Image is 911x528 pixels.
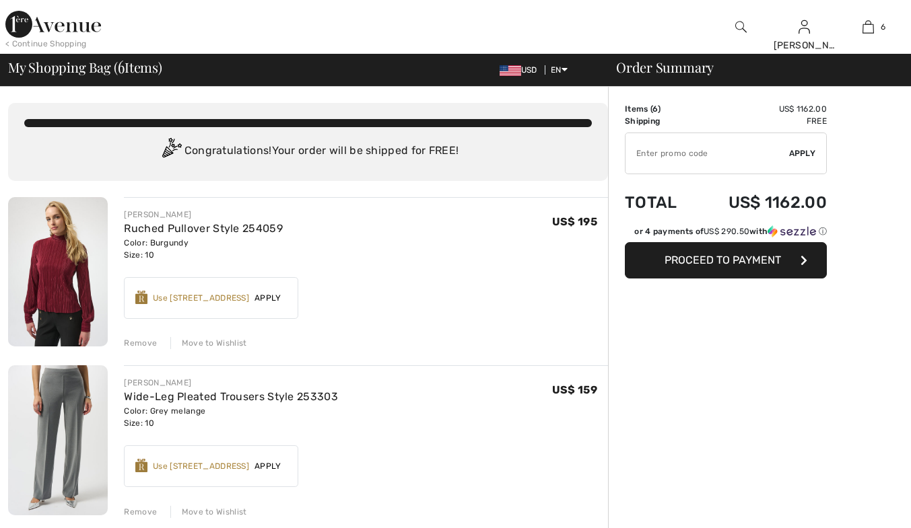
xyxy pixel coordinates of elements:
[8,365,108,515] img: Wide-Leg Pleated Trousers Style 253303
[704,227,749,236] span: US$ 290.50
[774,38,836,52] div: [PERSON_NAME]
[158,138,184,165] img: Congratulation2.svg
[863,19,874,35] img: My Bag
[124,377,337,389] div: [PERSON_NAME]
[500,65,521,76] img: US Dollar
[135,459,147,472] img: Reward-Logo.svg
[5,11,101,38] img: 1ère Avenue
[695,180,827,225] td: US$ 1162.00
[124,506,157,518] div: Remove
[634,225,827,237] div: or 4 payments of with
[500,65,543,75] span: USD
[625,242,827,278] button: Proceed to Payment
[170,506,247,518] div: Move to Wishlist
[249,292,287,304] span: Apply
[626,133,789,174] input: Promo code
[551,65,568,75] span: EN
[124,222,282,235] a: Ruched Pullover Style 254059
[600,61,903,74] div: Order Summary
[768,225,816,237] img: Sezzle
[799,20,810,33] a: Sign In
[24,138,592,165] div: Congratulations! Your order will be shipped for FREE!
[135,291,147,304] img: Reward-Logo.svg
[249,460,287,472] span: Apply
[153,292,249,304] div: Use [STREET_ADDRESS]
[837,19,900,35] a: 6
[789,147,816,159] span: Apply
[735,19,747,35] img: search the website
[124,237,282,261] div: Color: Burgundy Size: 10
[552,215,597,228] span: US$ 195
[652,104,658,114] span: 6
[8,197,108,346] img: Ruched Pullover Style 254059
[881,21,885,33] span: 6
[625,225,827,242] div: or 4 payments ofUS$ 290.50withSezzle Click to learn more about Sezzle
[153,460,249,472] div: Use [STREET_ADDRESS]
[124,209,282,221] div: [PERSON_NAME]
[124,405,337,429] div: Color: Grey melange Size: 10
[665,254,781,266] span: Proceed to Payment
[8,61,162,74] span: My Shopping Bag ( Items)
[124,390,337,403] a: Wide-Leg Pleated Trousers Style 253303
[695,115,827,127] td: Free
[124,337,157,349] div: Remove
[5,38,87,50] div: < Continue Shopping
[118,57,125,75] span: 6
[625,180,695,225] td: Total
[170,337,247,349] div: Move to Wishlist
[695,103,827,115] td: US$ 1162.00
[625,115,695,127] td: Shipping
[799,19,810,35] img: My Info
[552,383,597,396] span: US$ 159
[625,103,695,115] td: Items ( )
